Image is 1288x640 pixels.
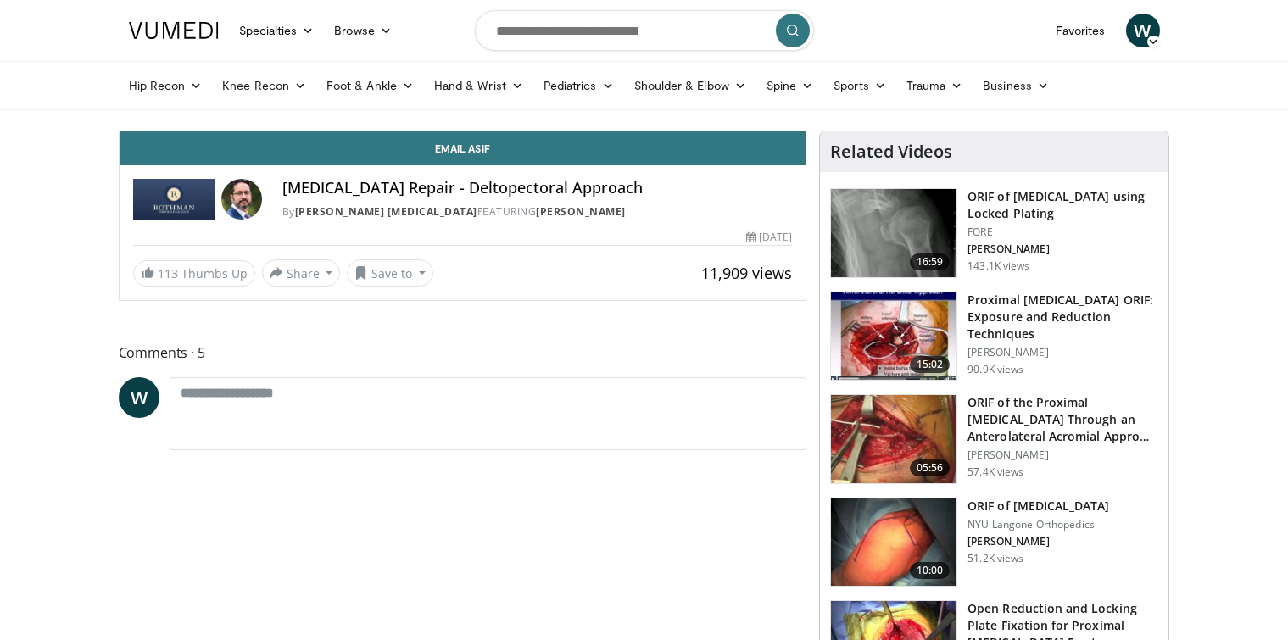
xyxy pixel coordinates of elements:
a: Specialties [229,14,325,47]
span: 10:00 [910,562,951,579]
p: [PERSON_NAME] [967,346,1158,359]
span: Comments 5 [119,342,807,364]
p: [PERSON_NAME] [967,535,1109,548]
a: 113 Thumbs Up [133,260,255,287]
a: Trauma [896,69,973,103]
a: Hip Recon [119,69,213,103]
a: Foot & Ankle [316,69,424,103]
img: gardner_3.png.150x105_q85_crop-smart_upscale.jpg [831,395,956,483]
span: 16:59 [910,253,951,270]
a: Hand & Wrist [424,69,533,103]
a: W [1126,14,1160,47]
h4: [MEDICAL_DATA] Repair - Deltopectoral Approach [282,179,793,198]
h4: Related Videos [830,142,952,162]
span: 15:02 [910,356,951,373]
img: Avatar [221,179,262,220]
span: 113 [158,265,178,281]
button: Save to [347,259,433,287]
a: Knee Recon [212,69,316,103]
img: Mighell_-_Locked_Plating_for_Proximal_Humerus_Fx_100008672_2.jpg.150x105_q85_crop-smart_upscale.jpg [831,189,956,277]
h3: Proximal [MEDICAL_DATA] ORIF: Exposure and Reduction Techniques [967,292,1158,342]
p: [PERSON_NAME] [967,448,1158,462]
a: Favorites [1045,14,1116,47]
p: 143.1K views [967,259,1029,273]
p: 51.2K views [967,552,1023,565]
p: [PERSON_NAME] [967,242,1158,256]
a: 10:00 ORIF of [MEDICAL_DATA] NYU Langone Orthopedics [PERSON_NAME] 51.2K views [830,498,1158,587]
p: FORE [967,225,1158,239]
a: [PERSON_NAME] [MEDICAL_DATA] [295,204,477,219]
a: Email Asif [120,131,806,165]
a: W [119,377,159,418]
div: By FEATURING [282,204,793,220]
a: Browse [324,14,402,47]
a: 16:59 ORIF of [MEDICAL_DATA] using Locked Plating FORE [PERSON_NAME] 143.1K views [830,188,1158,278]
h3: ORIF of [MEDICAL_DATA] using Locked Plating [967,188,1158,222]
button: Share [262,259,341,287]
a: 05:56 ORIF of the Proximal [MEDICAL_DATA] Through an Anterolateral Acromial Appro… [PERSON_NAME] ... [830,394,1158,484]
a: 15:02 Proximal [MEDICAL_DATA] ORIF: Exposure and Reduction Techniques [PERSON_NAME] 90.9K views [830,292,1158,381]
img: 270515_0000_1.png.150x105_q85_crop-smart_upscale.jpg [831,498,956,587]
h3: ORIF of the Proximal [MEDICAL_DATA] Through an Anterolateral Acromial Appro… [967,394,1158,445]
a: [PERSON_NAME] [536,204,626,219]
p: 57.4K views [967,465,1023,479]
a: Sports [823,69,896,103]
input: Search topics, interventions [475,10,814,51]
img: VuMedi Logo [129,22,219,39]
img: Rothman Hand Surgery [133,179,215,220]
h3: ORIF of [MEDICAL_DATA] [967,498,1109,515]
a: Spine [756,69,823,103]
span: 11,909 views [701,263,792,283]
img: gardener_hum_1.png.150x105_q85_crop-smart_upscale.jpg [831,292,956,381]
a: Business [973,69,1059,103]
a: Shoulder & Elbow [624,69,756,103]
p: 90.9K views [967,363,1023,376]
a: Pediatrics [533,69,624,103]
p: NYU Langone Orthopedics [967,518,1109,531]
span: 05:56 [910,459,951,476]
div: [DATE] [746,230,792,245]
